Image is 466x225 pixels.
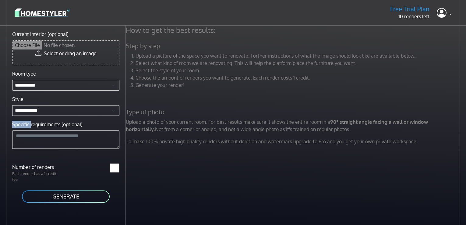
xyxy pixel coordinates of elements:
h5: Step by step [122,42,465,50]
img: logo-3de290ba35641baa71223ecac5eacb59cb85b4c7fdf211dc9aaecaaee71ea2f8.svg [15,7,69,18]
li: Select what kind of room we are renovating. This will help the platform place the furniture you w... [136,59,461,67]
label: Specific requirements (optional) [12,121,83,128]
p: Each render has a 1 credit fee [9,171,66,182]
li: Upload a picture of the space you want to renovate. Further instructions of what the image should... [136,52,461,59]
label: Room type [12,70,36,77]
label: Current interior (optional) [12,30,69,38]
p: Upload a photo of your current room. For best results make sure it shows the entire room in a Not... [122,118,465,133]
h5: Free Trial Plan [390,5,429,13]
li: Choose the amount of renders you want to generate. Each render costs 1 credit. [136,74,461,81]
p: To make 100% private high quality renders without deletion and watermark upgrade to Pro and you g... [122,138,465,145]
h4: How to get the best results: [122,26,465,35]
h5: Type of photo [122,108,465,116]
button: GENERATE [21,190,110,203]
li: Generate your render! [136,81,461,89]
label: Number of renders [9,163,66,171]
label: Style [12,95,23,103]
li: Select the style of your room. [136,67,461,74]
p: 10 renders left [390,13,429,20]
